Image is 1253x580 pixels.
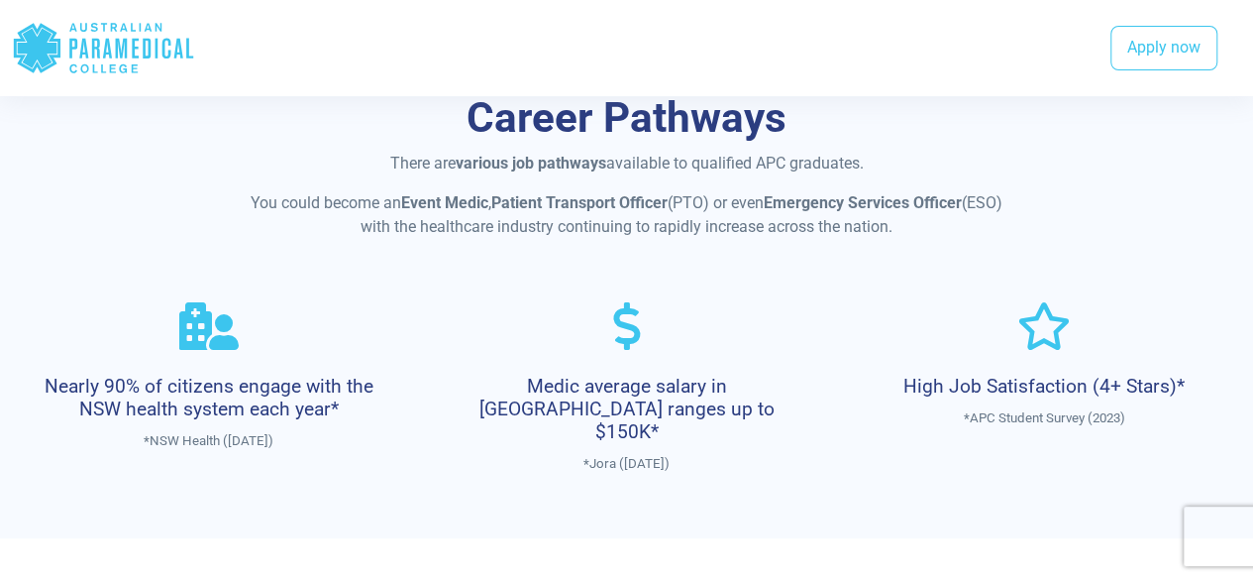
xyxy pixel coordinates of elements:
strong: Patient Transport Officer [491,193,668,212]
strong: various job pathways [456,154,606,173]
p: There are available to qualified APC graduates. [235,152,1018,175]
strong: Event Medic [401,193,488,212]
a: Apply now [1110,26,1217,71]
span: *APC Student Survey (2023) [964,410,1125,425]
h4: Nearly 90% of citizens engage with the NSW health system each year* [28,375,390,420]
h4: Medic average salary in [GEOGRAPHIC_DATA] ranges up to $150K* [446,375,808,443]
span: *Jora ([DATE]) [583,456,670,471]
div: Australian Paramedical College [12,16,195,80]
h3: Career Pathways [104,93,1149,144]
strong: Emergency Services Officer [764,193,962,212]
h4: High Job Satisfaction (4+ Stars)* [863,375,1225,398]
span: *NSW Health ([DATE]) [144,433,273,448]
p: You could become an , (PTO) or even (ESO) with the healthcare industry continuing to rapidly incr... [235,191,1018,239]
